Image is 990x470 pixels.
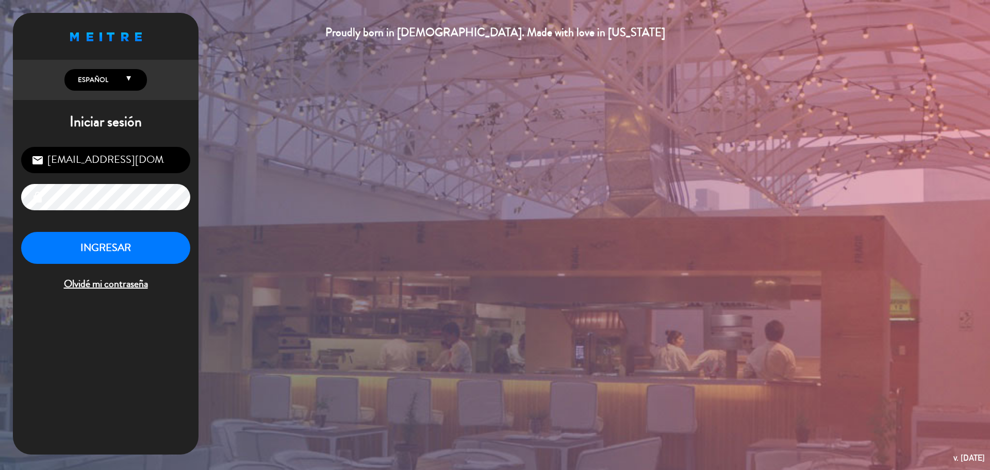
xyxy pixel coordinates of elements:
input: Correo Electrónico [21,147,190,173]
i: lock [31,191,44,204]
div: v. [DATE] [953,451,985,465]
i: email [31,154,44,166]
h1: Iniciar sesión [13,113,199,131]
span: Olvidé mi contraseña [21,276,190,293]
span: Español [75,75,108,85]
button: INGRESAR [21,232,190,264]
